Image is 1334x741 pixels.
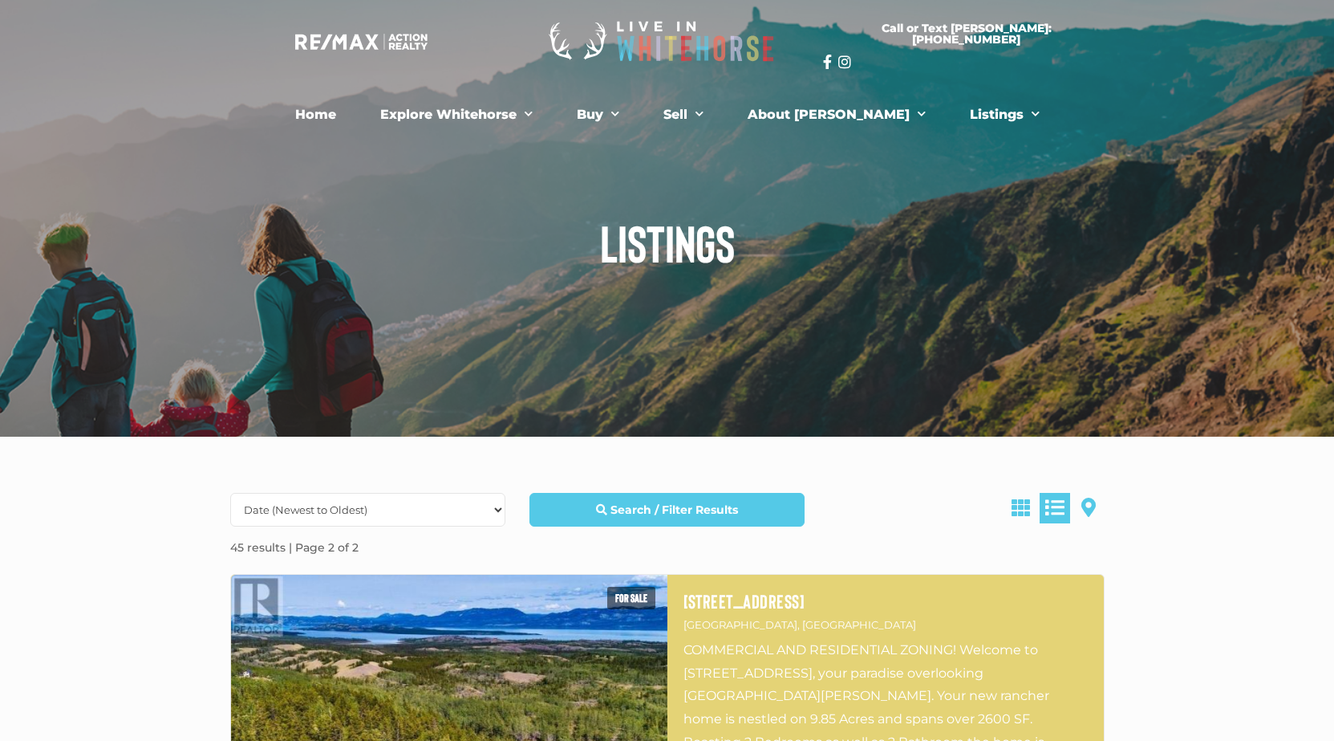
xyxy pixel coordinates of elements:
a: About [PERSON_NAME] [736,99,938,131]
span: Call or Text [PERSON_NAME]: [PHONE_NUMBER] [842,22,1091,45]
a: Listings [958,99,1052,131]
a: Home [283,99,348,131]
span: For sale [607,587,655,609]
a: [STREET_ADDRESS] [683,591,1088,612]
a: Search / Filter Results [529,493,805,527]
a: Buy [565,99,631,131]
strong: 45 results | Page 2 of 2 [230,540,359,555]
p: [GEOGRAPHIC_DATA], [GEOGRAPHIC_DATA] [683,616,1088,634]
nav: Menu [226,99,1109,131]
a: Sell [651,99,716,131]
a: Explore Whitehorse [368,99,545,131]
a: Call or Text [PERSON_NAME]: [PHONE_NUMBER] [823,13,1110,55]
strong: Search / Filter Results [610,503,738,517]
h1: Listings [218,217,1117,268]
